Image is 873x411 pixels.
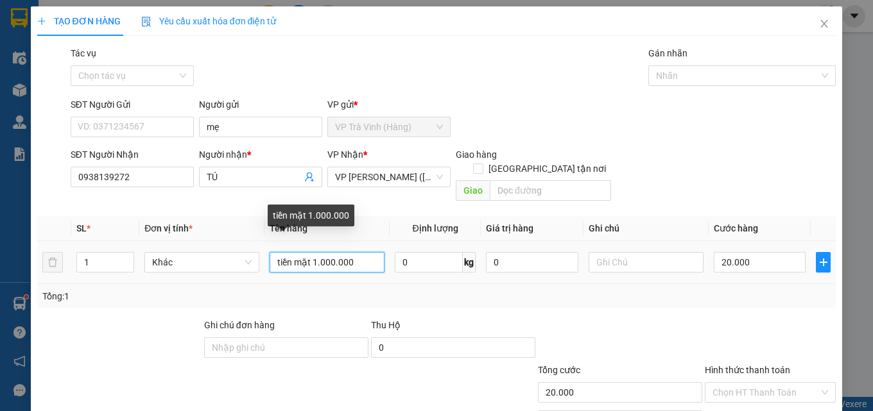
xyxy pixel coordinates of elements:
[152,253,252,272] span: Khác
[817,257,830,267] span: plus
[413,223,458,233] span: Định lượng
[371,320,401,330] span: Thu Hộ
[5,55,187,80] p: NHẬN:
[483,162,611,176] span: [GEOGRAPHIC_DATA] tận nơi
[5,37,34,49] span: phone
[456,149,497,160] span: Giao hàng
[204,320,275,330] label: Ghi chú đơn hàng
[199,97,322,112] div: Người gửi
[538,365,580,375] span: Tổng cước
[486,223,533,233] span: Giá trị hàng
[144,223,193,233] span: Đơn vị tính
[71,97,194,112] div: SĐT Người Gửi
[37,17,46,26] span: plus
[270,252,385,273] input: VD: Bàn, Ghế
[5,25,187,49] p: GỬI:
[43,7,149,19] strong: BIÊN NHẬN GỬI HÀNG
[816,252,831,273] button: plus
[5,81,86,94] span: 0908879297 -
[714,223,758,233] span: Cước hàng
[37,16,121,26] span: TẠO ĐƠN HÀNG
[806,6,842,42] button: Close
[819,19,829,29] span: close
[5,96,31,108] span: GIAO:
[5,55,129,80] span: VP [PERSON_NAME] ([GEOGRAPHIC_DATA])
[42,289,338,303] div: Tổng: 1
[42,252,63,273] button: delete
[76,223,87,233] span: SL
[141,17,151,27] img: icon
[69,81,86,94] span: thia
[5,25,160,49] span: VP [PERSON_NAME] (Hàng) -
[583,216,709,241] th: Ghi chú
[486,252,578,273] input: 0
[327,149,363,160] span: VP Nhận
[204,337,368,358] input: Ghi chú đơn hàng
[705,365,790,375] label: Hình thức thanh toán
[456,180,490,201] span: Giao
[335,117,443,137] span: VP Trà Vinh (Hàng)
[141,16,277,26] span: Yêu cầu xuất hóa đơn điện tử
[71,48,96,58] label: Tác vụ
[648,48,687,58] label: Gán nhãn
[304,172,315,182] span: user-add
[589,252,704,273] input: Ghi Chú
[335,167,443,187] span: VP Trần Phú (Hàng)
[71,147,194,162] div: SĐT Người Nhận
[490,180,611,201] input: Dọc đường
[268,205,354,226] div: tiền mặt 1.000.000
[199,147,322,162] div: Người nhận
[327,97,451,112] div: VP gửi
[463,252,476,273] span: kg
